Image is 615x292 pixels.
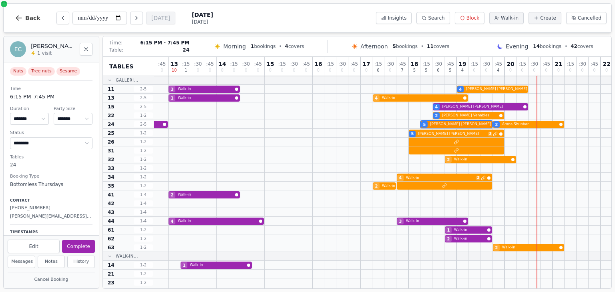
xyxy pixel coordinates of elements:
[454,157,510,162] span: Walk-in
[134,148,153,154] span: 1 - 2
[389,68,391,72] span: 0
[557,68,560,72] span: 0
[502,122,558,127] span: Amna Shubbar
[521,68,523,72] span: 0
[134,271,153,277] span: 1 - 2
[171,95,174,101] span: 1
[257,68,259,72] span: 0
[10,213,92,220] p: [PERSON_NAME][EMAIL_ADDRESS][PERSON_NAME][DOMAIN_NAME]
[134,121,153,127] span: 2 - 5
[382,183,395,189] span: Walk-in
[386,62,394,66] span: : 30
[459,86,462,92] span: 4
[593,68,595,72] span: 0
[134,183,153,189] span: 1 - 2
[108,95,115,101] span: 13
[185,68,187,72] span: 1
[134,156,153,162] span: 1 - 2
[281,68,283,72] span: 0
[360,42,388,50] span: Afternoon
[449,68,451,72] span: 5
[442,104,522,110] span: [PERSON_NAME] [PERSON_NAME]
[338,62,346,66] span: : 30
[10,41,26,57] div: EC
[413,68,416,72] span: 5
[442,113,498,118] span: [PERSON_NAME] Venables
[279,43,282,50] span: •
[8,256,35,268] button: Messages
[116,253,138,259] span: Walk-In...
[545,68,547,72] span: 0
[190,262,245,268] span: Walk-in
[531,62,538,66] span: : 30
[447,157,450,163] span: 2
[10,173,92,180] dt: Booking Type
[183,47,189,53] span: 24
[377,68,379,72] span: 6
[10,230,92,235] p: Timestamps
[108,280,115,286] span: 23
[8,8,47,28] button: Back
[245,68,247,72] span: 0
[10,198,92,204] p: Contact
[416,12,450,24] button: Search
[178,95,233,101] span: Walk-in
[221,68,223,72] span: 0
[108,148,115,154] span: 31
[134,112,153,118] span: 1 - 2
[108,86,115,92] span: 11
[209,68,211,72] span: 0
[134,227,153,233] span: 1 - 2
[146,12,175,24] button: [DATE]
[362,61,370,67] span: 17
[603,61,610,67] span: 22
[192,19,213,25] span: [DATE]
[329,68,331,72] span: 0
[421,43,424,50] span: •
[242,62,250,66] span: : 30
[108,104,115,110] span: 15
[254,62,262,66] span: : 45
[427,44,434,49] span: 11
[134,130,153,136] span: 1 - 2
[430,122,491,127] span: [PERSON_NAME] [PERSON_NAME]
[533,44,540,49] span: 14
[375,95,378,101] span: 4
[406,218,462,224] span: Walk-in
[108,183,115,189] span: 35
[285,44,288,49] span: 4
[533,68,535,72] span: 0
[447,236,450,242] span: 2
[302,62,310,66] span: : 45
[134,174,153,180] span: 1 - 2
[482,62,490,66] span: : 30
[476,176,480,180] span: 2
[134,280,153,286] span: 1 - 2
[376,12,412,24] button: Insights
[56,67,80,76] span: Sesame
[427,43,449,50] span: covers
[285,43,304,50] span: covers
[108,156,115,163] span: 32
[10,154,92,161] dt: Tables
[108,174,115,180] span: 34
[374,62,382,66] span: : 15
[393,44,396,49] span: 5
[501,15,519,21] span: Walk-in
[182,62,190,66] span: : 15
[134,192,153,198] span: 1 - 4
[406,175,474,181] span: Walk-in
[502,245,558,250] span: Walk-in
[435,113,438,119] span: 2
[172,68,177,72] span: 10
[506,61,514,67] span: 20
[28,67,54,76] span: Tree nuts
[108,244,115,251] span: 63
[230,62,238,66] span: : 15
[305,68,307,72] span: 0
[80,43,92,56] button: Close
[555,61,562,67] span: 21
[171,86,174,92] span: 3
[466,15,479,21] span: Block
[581,68,583,72] span: 0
